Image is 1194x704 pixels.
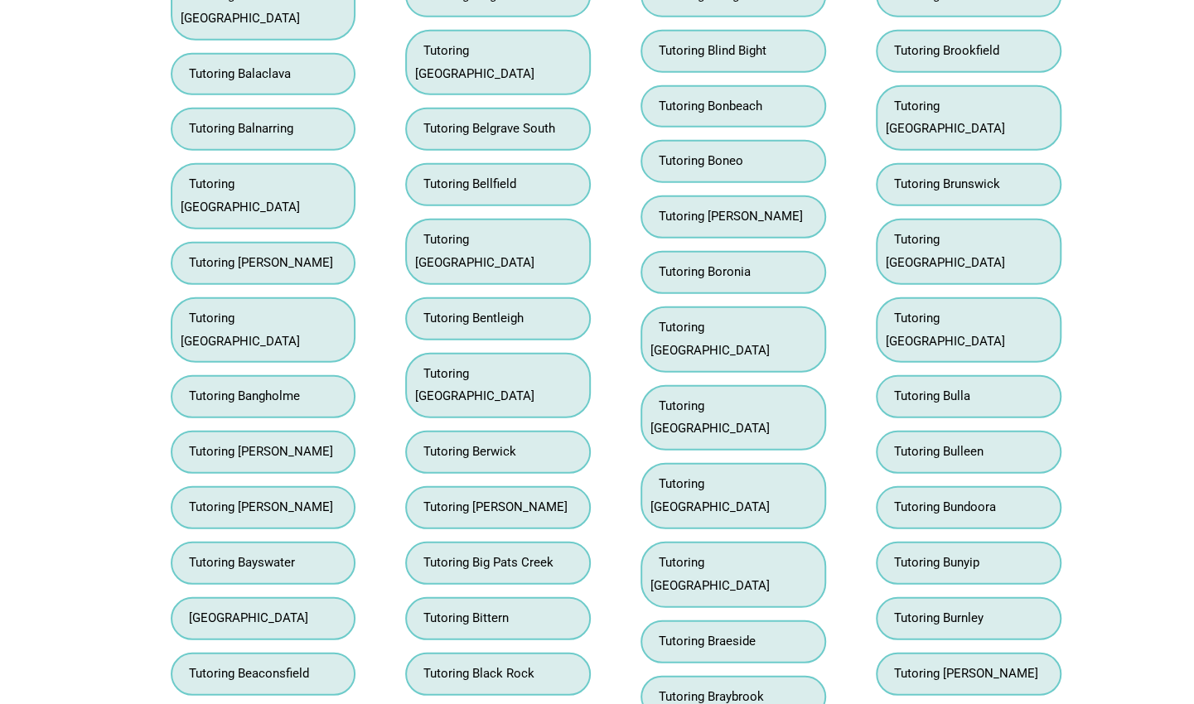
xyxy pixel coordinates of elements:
[181,66,291,81] a: Tutoring Balaclava
[415,499,568,514] a: Tutoring [PERSON_NAME]
[181,499,333,514] a: Tutoring [PERSON_NAME]
[886,388,970,403] a: Tutoring Bulla
[886,99,1005,137] a: Tutoring [GEOGRAPHIC_DATA]
[650,689,764,704] a: Tutoring Braybrook
[650,476,770,514] a: Tutoring [GEOGRAPHIC_DATA]
[415,666,534,681] a: Tutoring Black Rock
[886,666,1038,681] a: Tutoring [PERSON_NAME]
[650,99,762,113] a: Tutoring Bonbeach
[181,388,300,403] a: Tutoring Bangholme
[650,43,766,58] a: Tutoring Blind Bight
[415,121,555,136] a: Tutoring Belgrave South
[181,121,293,136] a: Tutoring Balnarring
[181,255,333,270] a: Tutoring [PERSON_NAME]
[650,153,743,168] a: Tutoring Boneo
[886,610,984,625] a: Tutoring Burnley
[181,555,295,570] a: Tutoring Bayswater
[415,176,516,191] a: Tutoring Bellfield
[650,398,770,436] a: Tutoring [GEOGRAPHIC_DATA]
[650,264,751,279] a: Tutoring Boronia
[886,232,1005,270] a: Tutoring [GEOGRAPHIC_DATA]
[415,232,534,270] a: Tutoring [GEOGRAPHIC_DATA]
[650,320,770,358] a: Tutoring [GEOGRAPHIC_DATA]
[886,176,1000,191] a: Tutoring Brunswick
[886,311,1005,349] a: Tutoring [GEOGRAPHIC_DATA]
[650,634,756,649] a: Tutoring Braeside
[415,610,509,625] a: Tutoring Bittern
[181,311,300,349] a: Tutoring [GEOGRAPHIC_DATA]
[415,555,553,570] a: Tutoring Big Pats Creek
[886,555,979,570] a: Tutoring Bunyip
[415,444,516,459] a: Tutoring Berwick
[886,444,984,459] a: Tutoring Bulleen
[415,366,534,404] a: Tutoring [GEOGRAPHIC_DATA]
[650,209,803,224] a: Tutoring [PERSON_NAME]
[650,555,770,593] a: Tutoring [GEOGRAPHIC_DATA]
[415,311,524,325] a: Tutoring Bentleigh
[886,499,996,514] a: Tutoring Bundoora
[415,43,534,81] a: Tutoring [GEOGRAPHIC_DATA]
[181,176,300,215] a: Tutoring [GEOGRAPHIC_DATA]
[886,43,999,58] a: Tutoring Brookfield
[181,666,309,681] a: Tutoring Beaconsfield
[181,444,333,459] a: Tutoring [PERSON_NAME]
[918,517,1194,704] iframe: Chat Widget
[181,610,308,625] a: [GEOGRAPHIC_DATA]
